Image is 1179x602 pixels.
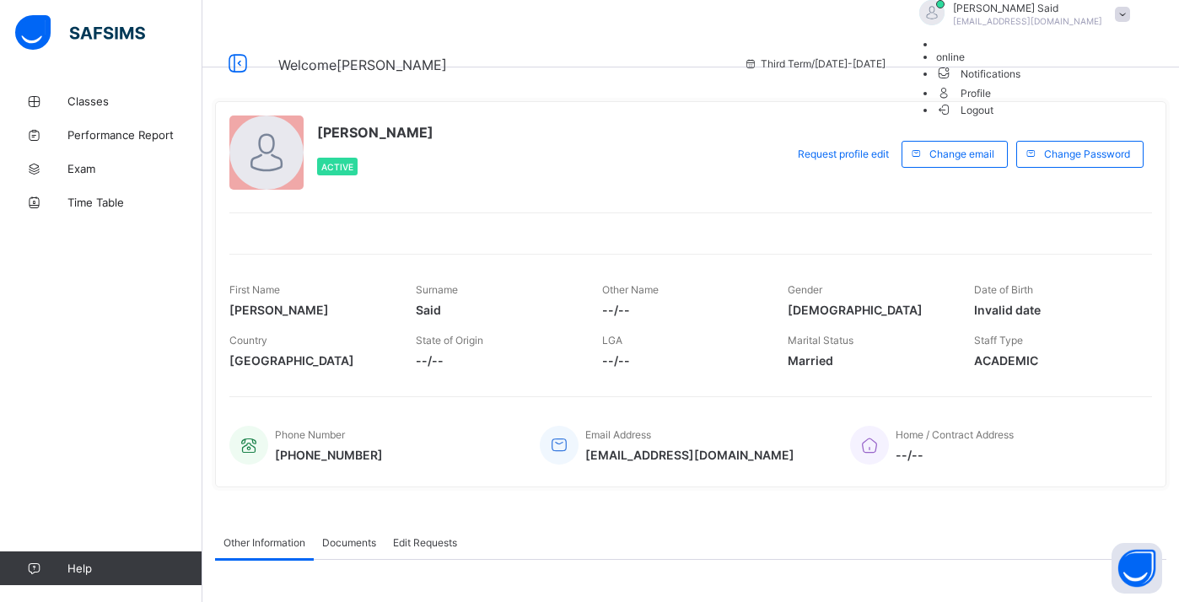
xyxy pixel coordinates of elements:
span: Active [321,162,353,172]
span: --/-- [602,353,763,368]
span: Help [67,562,202,575]
span: Other Information [223,536,305,549]
span: --/-- [896,448,1014,462]
span: Invalid date [974,303,1135,317]
span: Notifications [936,63,1139,83]
span: --/-- [602,303,763,317]
span: session/term information [744,57,886,70]
img: safsims [15,15,145,51]
span: Marital Status [788,334,853,347]
span: Change Password [1044,148,1130,160]
li: dropdown-list-item-text-3 [936,63,1139,83]
span: [PERSON_NAME] [229,303,390,317]
span: [PHONE_NUMBER] [275,448,383,462]
span: [EMAIL_ADDRESS][DOMAIN_NAME] [585,448,794,462]
span: Gender [788,283,822,296]
span: Welcome [PERSON_NAME] [278,56,447,73]
span: Married [788,353,949,368]
span: [PERSON_NAME] Said [953,2,1102,14]
span: Phone Number [275,428,345,441]
span: Edit Requests [393,536,457,549]
span: ACADEMIC [974,353,1135,368]
span: Staff Type [974,334,1023,347]
span: [GEOGRAPHIC_DATA] [229,353,390,368]
span: State of Origin [416,334,483,347]
span: Change email [929,148,994,160]
li: dropdown-list-item-null-2 [936,51,1139,63]
span: [PERSON_NAME] [317,124,433,141]
span: Country [229,334,267,347]
span: Time Table [67,196,202,209]
li: dropdown-list-item-buttom-7 [936,102,1139,116]
span: --/-- [416,353,577,368]
span: Performance Report [67,128,202,142]
span: Request profile edit [798,148,889,160]
span: [EMAIL_ADDRESS][DOMAIN_NAME] [953,16,1102,26]
span: Date of Birth [974,283,1033,296]
span: [DEMOGRAPHIC_DATA] [788,303,949,317]
li: dropdown-list-item-null-0 [936,38,1139,51]
span: LGA [602,334,622,347]
span: Classes [67,94,202,108]
span: Profile [936,83,1139,102]
li: dropdown-list-item-text-4 [936,83,1139,102]
span: Documents [322,536,376,549]
span: Exam [67,162,202,175]
span: Other Name [602,283,659,296]
span: Logout [936,101,994,119]
button: Open asap [1112,543,1162,594]
span: Surname [416,283,458,296]
span: online [936,51,965,63]
span: First Name [229,283,280,296]
span: Email Address [585,428,651,441]
span: Home / Contract Address [896,428,1014,441]
span: Said [416,303,577,317]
